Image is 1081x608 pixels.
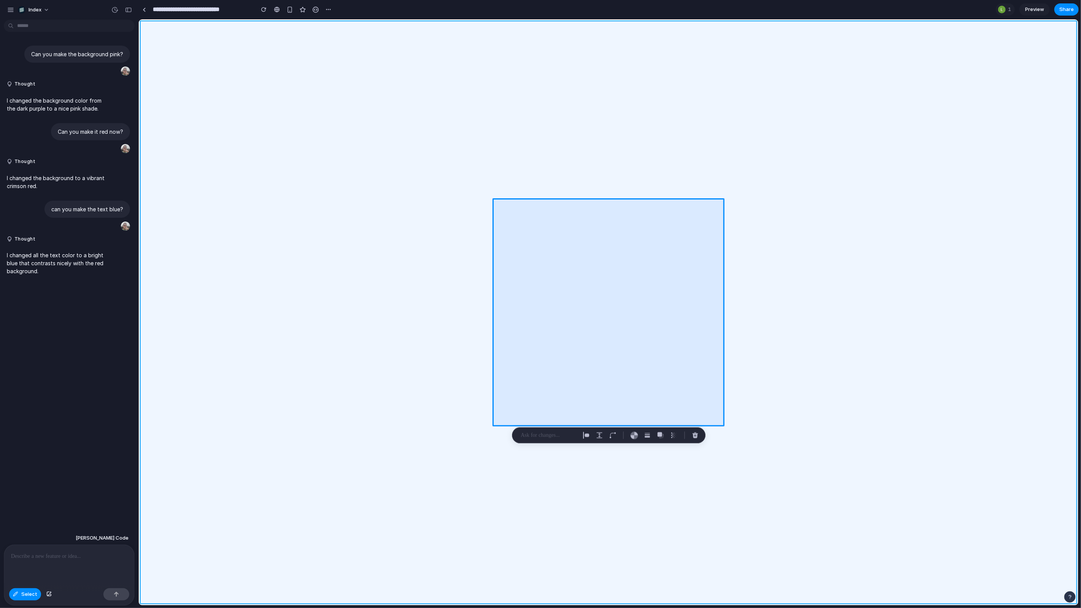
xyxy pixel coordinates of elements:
a: Preview [1019,3,1050,16]
button: Index [15,4,53,16]
p: Can you make it red now? [58,128,123,136]
p: I changed all the text color to a bright blue that contrasts nicely with the red background. [7,251,108,275]
p: Can you make the background pink? [31,50,123,58]
p: I changed the background color from the dark purple to a nice pink shade. [7,97,108,112]
span: [PERSON_NAME] Code [76,534,128,542]
button: Select [9,588,41,600]
button: [PERSON_NAME] Code [73,531,131,545]
span: 1 [1008,6,1013,13]
button: Share [1054,3,1079,16]
span: Select [21,591,37,598]
div: 1 [996,3,1015,16]
span: Index [29,6,41,14]
span: Preview [1025,6,1044,13]
span: Share [1059,6,1074,13]
p: I changed the background to a vibrant crimson red. [7,174,108,190]
p: can you make the text blue? [51,205,123,213]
